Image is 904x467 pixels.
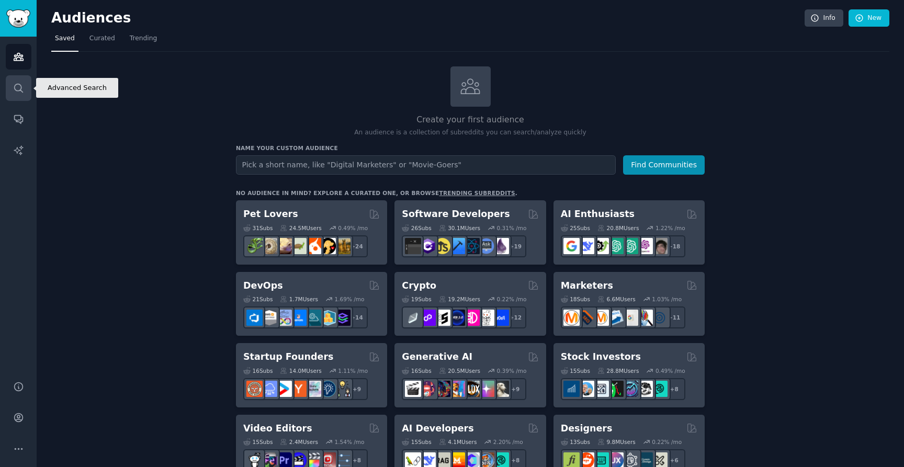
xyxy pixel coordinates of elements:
img: Trading [607,381,624,397]
div: 20.5M Users [439,367,480,374]
h2: Video Editors [243,422,312,435]
div: 9.8M Users [597,438,636,446]
img: swingtrading [637,381,653,397]
img: AskComputerScience [478,238,494,254]
input: Pick a short name, like "Digital Marketers" or "Movie-Goers" [236,155,616,175]
img: DeepSeek [578,238,594,254]
img: chatgpt_promptDesign [607,238,624,254]
img: AskMarketing [593,310,609,326]
img: SaaS [261,381,277,397]
div: + 12 [504,306,526,328]
div: + 18 [663,235,685,257]
div: 18 Sub s [561,295,590,303]
div: 0.49 % /mo [338,224,368,232]
div: + 11 [663,306,685,328]
img: azuredevops [246,310,263,326]
div: 1.22 % /mo [656,224,685,232]
h2: Startup Founders [243,350,333,363]
img: AWS_Certified_Experts [261,310,277,326]
img: learnjavascript [434,238,450,254]
div: 21 Sub s [243,295,273,303]
img: Docker_DevOps [276,310,292,326]
div: + 14 [346,306,368,328]
span: Saved [55,34,75,43]
img: FluxAI [464,381,480,397]
div: 2.4M Users [280,438,318,446]
img: EntrepreneurRideAlong [246,381,263,397]
img: MarketingResearch [637,310,653,326]
div: 15 Sub s [402,438,431,446]
img: Entrepreneurship [320,381,336,397]
div: 31 Sub s [243,224,273,232]
img: dalle2 [420,381,436,397]
div: 2.20 % /mo [493,438,523,446]
a: trending subreddits [439,190,515,196]
img: DevOpsLinks [290,310,307,326]
div: 25 Sub s [561,224,590,232]
img: sdforall [449,381,465,397]
div: + 24 [346,235,368,257]
img: starryai [478,381,494,397]
img: software [405,238,421,254]
div: 28.8M Users [597,367,639,374]
h2: Software Developers [402,208,510,221]
img: dividends [563,381,580,397]
h2: Create your first audience [236,113,705,127]
img: aivideo [405,381,421,397]
img: PlatformEngineers [334,310,351,326]
h3: Name your custom audience [236,144,705,152]
h2: Stock Investors [561,350,641,363]
a: Saved [51,30,78,52]
img: content_marketing [563,310,580,326]
div: 15 Sub s [561,367,590,374]
a: Curated [86,30,119,52]
a: Trending [126,30,161,52]
img: ethstaker [434,310,450,326]
div: + 9 [504,378,526,400]
div: 4.1M Users [439,438,477,446]
div: 0.39 % /mo [497,367,527,374]
img: 0xPolygon [420,310,436,326]
img: herpetology [246,238,263,254]
img: OnlineMarketing [651,310,668,326]
div: 30.1M Users [439,224,480,232]
img: AItoolsCatalog [593,238,609,254]
div: + 8 [663,378,685,400]
h2: Pet Lovers [243,208,298,221]
h2: Generative AI [402,350,472,363]
h2: Marketers [561,279,613,292]
img: ycombinator [290,381,307,397]
img: ValueInvesting [578,381,594,397]
h2: Audiences [51,10,805,27]
img: ArtificalIntelligence [651,238,668,254]
img: leopardgeckos [276,238,292,254]
img: web3 [449,310,465,326]
h2: AI Enthusiasts [561,208,635,221]
img: StocksAndTrading [622,381,638,397]
img: technicalanalysis [651,381,668,397]
img: cockatiel [305,238,321,254]
div: 0.22 % /mo [497,295,527,303]
h2: DevOps [243,279,283,292]
img: Forex [593,381,609,397]
div: 1.54 % /mo [335,438,365,446]
div: + 19 [504,235,526,257]
img: bigseo [578,310,594,326]
img: reactnative [464,238,480,254]
img: turtle [290,238,307,254]
img: ballpython [261,238,277,254]
img: indiehackers [305,381,321,397]
p: An audience is a collection of subreddits you can search/analyze quickly [236,128,705,138]
img: aws_cdk [320,310,336,326]
img: iOSProgramming [449,238,465,254]
img: GummySearch logo [6,9,30,28]
button: Find Communities [623,155,705,175]
div: 16 Sub s [243,367,273,374]
div: 13 Sub s [561,438,590,446]
div: 20.8M Users [597,224,639,232]
img: ethfinance [405,310,421,326]
div: 26 Sub s [402,224,431,232]
img: deepdream [434,381,450,397]
img: csharp [420,238,436,254]
div: 16 Sub s [402,367,431,374]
